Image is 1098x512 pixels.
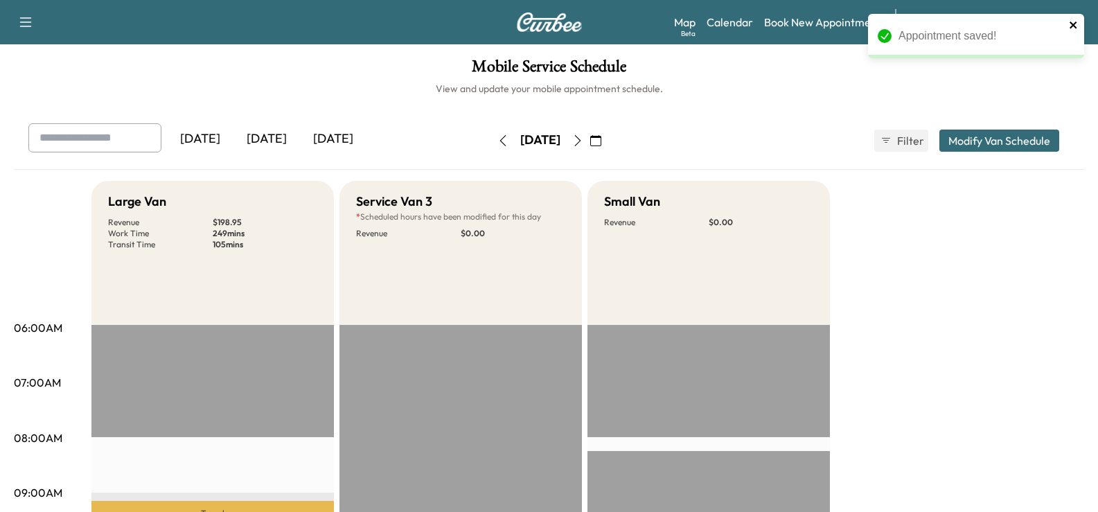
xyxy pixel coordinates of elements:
div: [DATE] [300,123,366,155]
h5: Large Van [108,192,166,211]
p: Revenue [604,217,709,228]
p: 249 mins [213,228,317,239]
h1: Mobile Service Schedule [14,58,1084,82]
p: 105 mins [213,239,317,250]
div: Beta [681,28,696,39]
div: [DATE] [233,123,300,155]
p: 07:00AM [14,374,61,391]
p: $ 198.95 [213,217,317,228]
p: Transit Time [108,239,213,250]
a: Book New Appointment [764,14,881,30]
div: [DATE] [520,132,560,149]
p: Work Time [108,228,213,239]
p: 06:00AM [14,319,62,336]
p: Scheduled hours have been modified for this day [356,211,565,222]
img: Curbee Logo [516,12,583,32]
a: Calendar [707,14,753,30]
p: $ 0.00 [461,228,565,239]
div: [DATE] [167,123,233,155]
p: Revenue [356,228,461,239]
p: 08:00AM [14,430,62,446]
button: close [1069,19,1079,30]
button: Filter [874,130,928,152]
button: Modify Van Schedule [939,130,1059,152]
h5: Small Van [604,192,660,211]
div: Appointment saved! [898,28,1065,44]
p: 09:00AM [14,484,62,501]
span: Filter [897,132,922,149]
h5: Service Van 3 [356,192,432,211]
p: Revenue [108,217,213,228]
a: MapBeta [674,14,696,30]
h6: View and update your mobile appointment schedule. [14,82,1084,96]
p: $ 0.00 [709,217,813,228]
